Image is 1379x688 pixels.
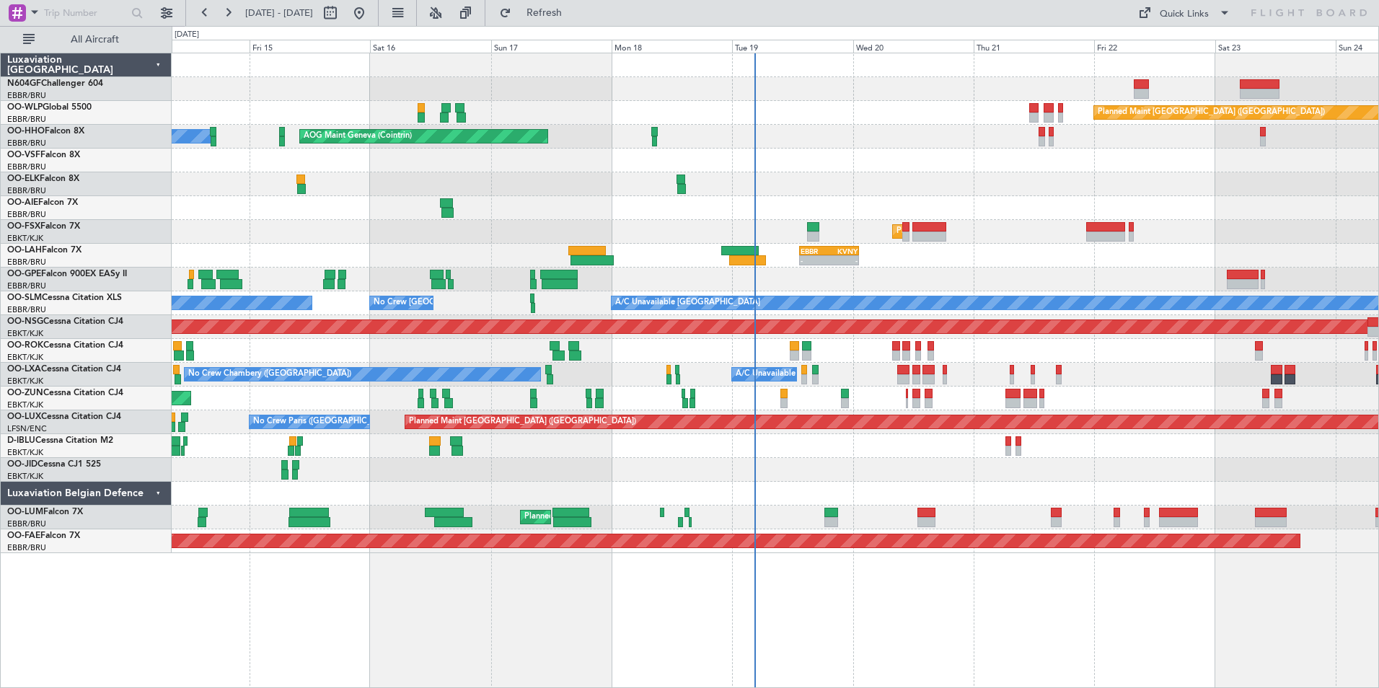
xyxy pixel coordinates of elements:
[7,209,46,220] a: EBBR/BRU
[7,423,47,434] a: LFSN/ENC
[7,413,41,421] span: OO-LUX
[7,436,113,445] a: D-IBLUCessna Citation M2
[514,8,575,18] span: Refresh
[736,363,1004,385] div: A/C Unavailable [GEOGRAPHIC_DATA] ([GEOGRAPHIC_DATA] National)
[7,460,38,469] span: OO-JID
[7,103,92,112] a: OO-WLPGlobal 5500
[7,175,40,183] span: OO-ELK
[7,246,42,255] span: OO-LAH
[44,2,127,24] input: Trip Number
[7,317,43,326] span: OO-NSG
[7,294,42,302] span: OO-SLM
[7,233,43,244] a: EBKT/KJK
[129,40,250,53] div: Thu 14
[612,40,732,53] div: Mon 18
[7,185,46,196] a: EBBR/BRU
[7,532,80,540] a: OO-FAEFalcon 7X
[7,365,121,374] a: OO-LXACessna Citation CJ4
[7,317,123,326] a: OO-NSGCessna Citation CJ4
[7,79,103,88] a: N604GFChallenger 604
[304,125,412,147] div: AOG Maint Geneva (Cointrin)
[7,413,121,421] a: OO-LUXCessna Citation CJ4
[7,508,83,516] a: OO-LUMFalcon 7X
[16,28,157,51] button: All Aircraft
[7,304,46,315] a: EBBR/BRU
[7,198,38,207] span: OO-AIE
[409,411,636,433] div: Planned Maint [GEOGRAPHIC_DATA] ([GEOGRAPHIC_DATA])
[896,221,1065,242] div: Planned Maint Kortrijk-[GEOGRAPHIC_DATA]
[7,508,43,516] span: OO-LUM
[7,162,46,172] a: EBBR/BRU
[801,256,829,265] div: -
[245,6,313,19] span: [DATE] - [DATE]
[491,40,612,53] div: Sun 17
[801,247,829,255] div: EBBR
[7,341,123,350] a: OO-ROKCessna Citation CJ4
[829,247,858,255] div: KVNY
[370,40,490,53] div: Sat 16
[1160,7,1209,22] div: Quick Links
[7,328,43,339] a: EBKT/KJK
[7,532,40,540] span: OO-FAE
[7,175,79,183] a: OO-ELKFalcon 8X
[7,352,43,363] a: EBKT/KJK
[7,460,101,469] a: OO-JIDCessna CJ1 525
[7,138,46,149] a: EBBR/BRU
[7,222,40,231] span: OO-FSX
[7,151,40,159] span: OO-VSF
[175,29,199,41] div: [DATE]
[829,256,858,265] div: -
[253,411,396,433] div: No Crew Paris ([GEOGRAPHIC_DATA])
[524,506,785,528] div: Planned Maint [GEOGRAPHIC_DATA] ([GEOGRAPHIC_DATA] National)
[493,1,579,25] button: Refresh
[250,40,370,53] div: Fri 15
[853,40,974,53] div: Wed 20
[7,257,46,268] a: EBBR/BRU
[7,151,80,159] a: OO-VSFFalcon 8X
[1131,1,1238,25] button: Quick Links
[7,270,127,278] a: OO-GPEFalcon 900EX EASy II
[7,127,84,136] a: OO-HHOFalcon 8X
[1098,102,1325,123] div: Planned Maint [GEOGRAPHIC_DATA] ([GEOGRAPHIC_DATA])
[7,294,122,302] a: OO-SLMCessna Citation XLS
[7,389,43,397] span: OO-ZUN
[7,341,43,350] span: OO-ROK
[7,281,46,291] a: EBBR/BRU
[7,79,41,88] span: N604GF
[7,90,46,101] a: EBBR/BRU
[732,40,852,53] div: Tue 19
[38,35,152,45] span: All Aircraft
[7,542,46,553] a: EBBR/BRU
[188,363,351,385] div: No Crew Chambery ([GEOGRAPHIC_DATA])
[7,114,46,125] a: EBBR/BRU
[7,436,35,445] span: D-IBLU
[1215,40,1336,53] div: Sat 23
[7,198,78,207] a: OO-AIEFalcon 7X
[7,389,123,397] a: OO-ZUNCessna Citation CJ4
[615,292,760,314] div: A/C Unavailable [GEOGRAPHIC_DATA]
[7,400,43,410] a: EBKT/KJK
[1094,40,1215,53] div: Fri 22
[7,103,43,112] span: OO-WLP
[7,447,43,458] a: EBKT/KJK
[7,519,46,529] a: EBBR/BRU
[7,222,80,231] a: OO-FSXFalcon 7X
[974,40,1094,53] div: Thu 21
[7,270,41,278] span: OO-GPE
[7,246,81,255] a: OO-LAHFalcon 7X
[7,365,41,374] span: OO-LXA
[7,127,45,136] span: OO-HHO
[374,292,615,314] div: No Crew [GEOGRAPHIC_DATA] ([GEOGRAPHIC_DATA] National)
[7,376,43,387] a: EBKT/KJK
[7,471,43,482] a: EBKT/KJK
